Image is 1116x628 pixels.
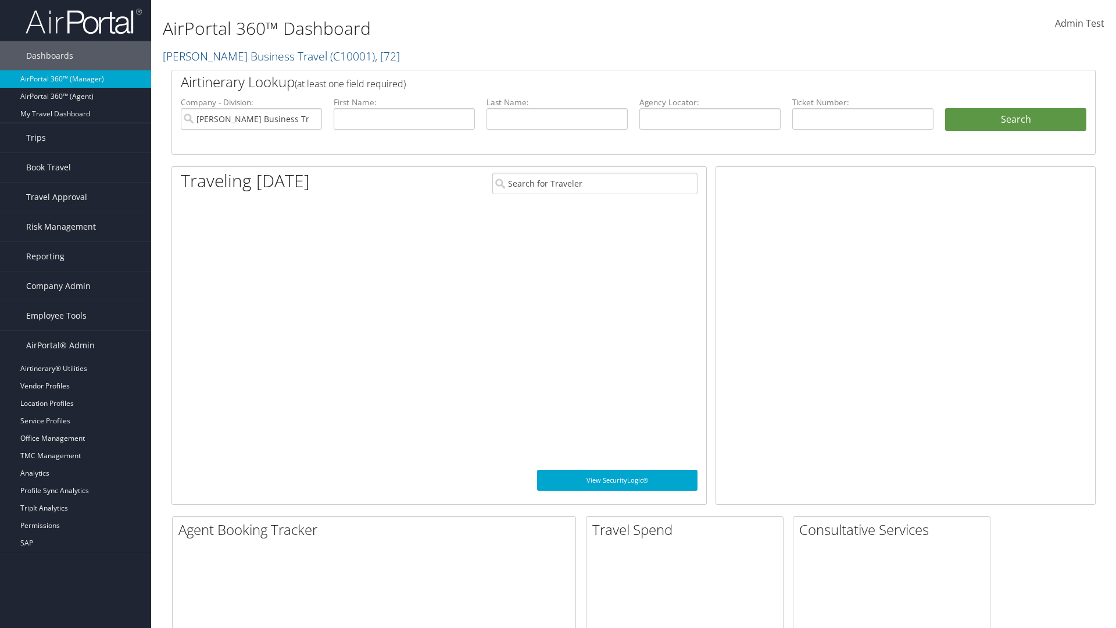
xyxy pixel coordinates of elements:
span: (at least one field required) [295,77,406,90]
span: Reporting [26,242,65,271]
h2: Airtinerary Lookup [181,72,1010,92]
label: Last Name: [487,97,628,108]
span: Book Travel [26,153,71,182]
h2: Travel Spend [592,520,783,540]
a: View SecurityLogic® [537,470,697,491]
button: Search [945,108,1086,131]
label: First Name: [334,97,475,108]
span: Employee Tools [26,301,87,330]
img: airportal-logo.png [26,8,142,35]
span: Risk Management [26,212,96,241]
input: Search for Traveler [492,173,697,194]
span: Travel Approval [26,183,87,212]
label: Ticket Number: [792,97,933,108]
span: , [ 72 ] [375,48,400,64]
span: Company Admin [26,272,91,301]
span: AirPortal® Admin [26,331,95,360]
h1: Traveling [DATE] [181,169,310,193]
span: Admin Test [1055,17,1104,30]
label: Company - Division: [181,97,322,108]
a: [PERSON_NAME] Business Travel [163,48,400,64]
h2: Agent Booking Tracker [178,520,575,540]
h2: Consultative Services [799,520,990,540]
label: Agency Locator: [639,97,781,108]
a: Admin Test [1055,6,1104,42]
span: Dashboards [26,41,73,70]
span: ( C10001 ) [330,48,375,64]
h1: AirPortal 360™ Dashboard [163,16,791,41]
span: Trips [26,123,46,152]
